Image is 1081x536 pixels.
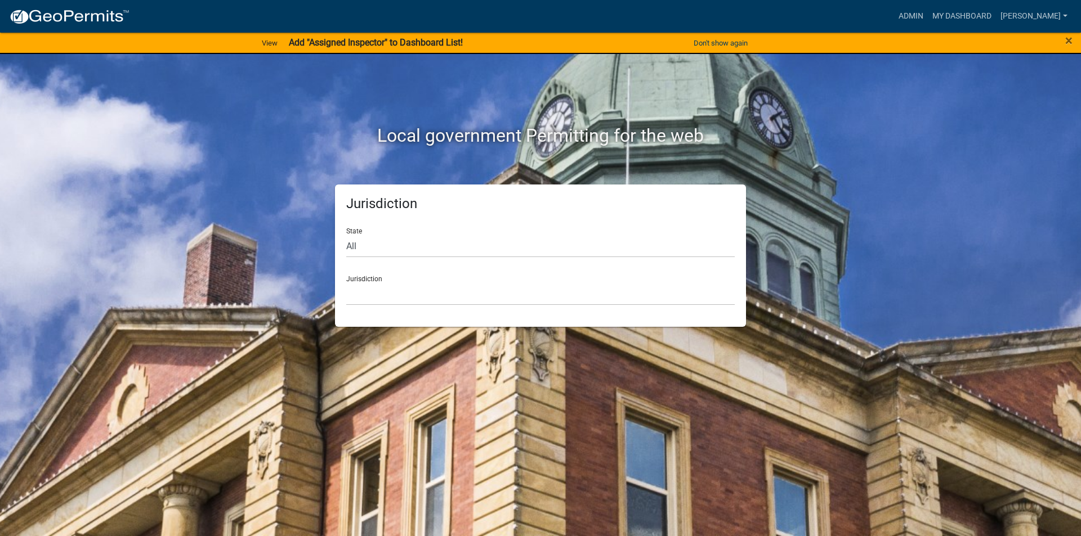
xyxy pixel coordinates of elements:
[346,196,735,212] h5: Jurisdiction
[689,34,752,52] button: Don't show again
[894,6,928,27] a: Admin
[228,125,853,146] h2: Local government Permitting for the web
[1065,33,1073,48] span: ×
[928,6,996,27] a: My Dashboard
[996,6,1072,27] a: [PERSON_NAME]
[289,37,463,48] strong: Add "Assigned Inspector" to Dashboard List!
[1065,34,1073,47] button: Close
[257,34,282,52] a: View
